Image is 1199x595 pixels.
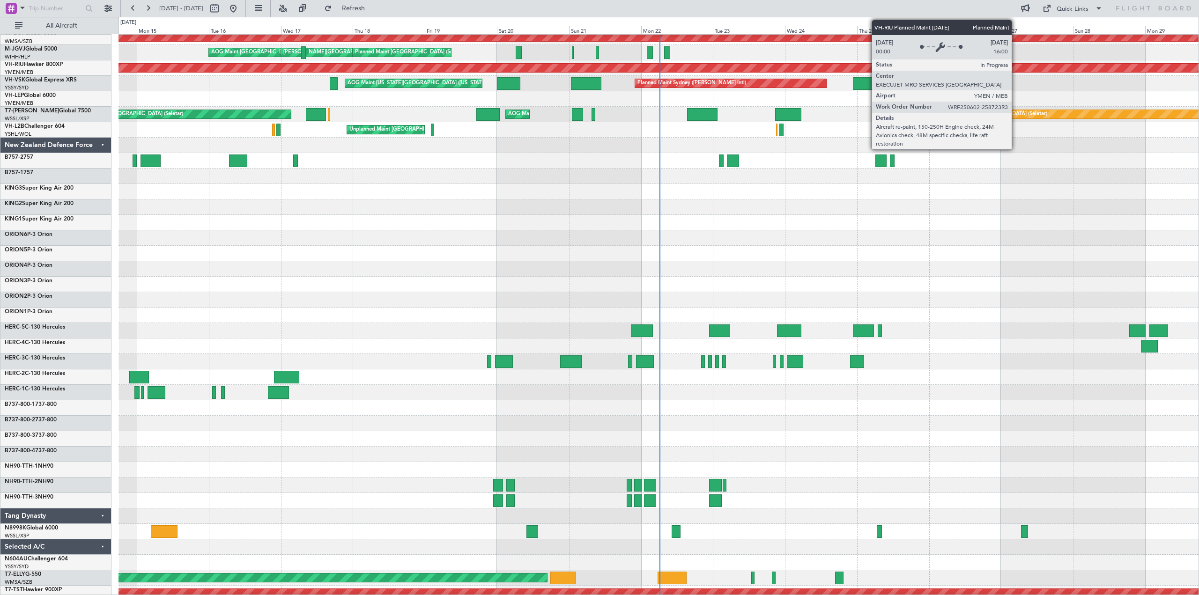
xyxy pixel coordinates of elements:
[425,26,497,34] div: Fri 19
[5,247,52,253] a: ORION5P-3 Orion
[5,355,25,361] span: HERC-3
[120,19,136,27] div: [DATE]
[5,494,38,500] span: NH90-TTH-3
[5,402,57,407] a: B737-800-1737-800
[785,26,857,34] div: Wed 24
[5,170,33,176] a: B757-1757
[1073,26,1145,34] div: Sun 28
[5,115,30,122] a: WSSL/XSP
[5,340,25,345] span: HERC-4
[348,76,508,90] div: AOG Maint [US_STATE][GEOGRAPHIC_DATA] ([US_STATE] City Intl)
[5,131,31,138] a: YSHL/WOL
[5,448,35,454] span: B737-800-4
[5,525,58,531] a: N8998KGlobal 6000
[5,124,65,129] a: VH-L2BChallenger 604
[5,46,25,52] span: M-JGVJ
[5,93,24,98] span: VH-LEP
[10,18,102,33] button: All Aircraft
[5,572,41,577] a: T7-ELLYG-550
[5,108,91,114] a: T7-[PERSON_NAME]Global 7500
[5,201,22,206] span: KING2
[641,26,713,34] div: Mon 22
[5,154,23,160] span: B757-2
[320,1,376,16] button: Refresh
[5,433,35,438] span: B737-800-3
[5,263,52,268] a: ORION4P-3 Orion
[5,448,57,454] a: B737-800-4737-800
[5,232,27,237] span: ORION6
[5,216,74,222] a: KING1Super King Air 200
[937,107,1047,121] div: Planned Maint [GEOGRAPHIC_DATA] (Seletar)
[5,479,38,485] span: NH90-TTH-2
[5,309,27,315] span: ORION1
[508,107,611,121] div: AOG Maint [GEOGRAPHIC_DATA] (Seletar)
[355,45,465,59] div: Planned Maint [GEOGRAPHIC_DATA] (Seletar)
[5,532,30,539] a: WSSL/XSP
[5,417,35,423] span: B737-800-2
[5,124,24,129] span: VH-L2B
[5,247,27,253] span: ORION5
[5,84,29,91] a: YSSY/SYD
[209,26,281,34] div: Tue 16
[5,386,25,392] span: HERC-1
[497,26,569,34] div: Sat 20
[5,479,53,485] a: NH90-TTH-2NH90
[73,107,183,121] div: Planned Maint [GEOGRAPHIC_DATA] (Seletar)
[929,26,1001,34] div: Fri 26
[5,278,52,284] a: ORION3P-3 Orion
[5,53,30,60] a: WIHH/HLP
[5,324,25,330] span: HERC-5
[1057,5,1088,14] div: Quick Links
[5,309,52,315] a: ORION1P-3 Orion
[5,154,33,160] a: B757-2757
[353,26,425,34] div: Thu 18
[5,402,35,407] span: B737-800-1
[5,62,24,67] span: VH-RIU
[5,77,77,83] a: VH-VSKGlobal Express XRS
[5,463,38,469] span: NH90-TTH-1
[5,62,63,67] a: VH-RIUHawker 800XP
[281,26,353,34] div: Wed 17
[5,263,27,268] span: ORION4
[1001,26,1073,34] div: Sat 27
[5,294,27,299] span: ORION2
[713,26,785,34] div: Tue 23
[334,5,373,12] span: Refresh
[5,100,33,107] a: YMEN/MEB
[5,572,25,577] span: T7-ELLY
[5,170,23,176] span: B757-1
[29,1,82,15] input: Trip Number
[211,45,321,59] div: AOG Maint [GEOGRAPHIC_DATA] (Halim Intl)
[5,371,65,376] a: HERC-2C-130 Hercules
[5,77,25,83] span: VH-VSK
[5,324,65,330] a: HERC-5C-130 Hercules
[5,563,29,570] a: YSSY/SYD
[5,417,57,423] a: B737-800-2737-800
[5,108,59,114] span: T7-[PERSON_NAME]
[159,4,203,13] span: [DATE] - [DATE]
[5,433,57,438] a: B737-800-3737-800
[5,93,56,98] a: VH-LEPGlobal 6000
[5,386,65,392] a: HERC-1C-130 Hercules
[5,556,68,562] a: N604AUChallenger 604
[5,371,25,376] span: HERC-2
[5,494,53,500] a: NH90-TTH-3NH90
[5,185,22,191] span: KING3
[5,355,65,361] a: HERC-3C-130 Hercules
[5,294,52,299] a: ORION2P-3 Orion
[5,38,32,45] a: WMSA/SZB
[5,201,74,206] a: KING2Super King Air 200
[5,579,32,586] a: WMSA/SZB
[24,22,99,29] span: All Aircraft
[637,76,746,90] div: Planned Maint Sydney ([PERSON_NAME] Intl)
[5,525,26,531] span: N8998K
[349,123,503,137] div: Unplanned Maint [GEOGRAPHIC_DATA] ([GEOGRAPHIC_DATA])
[569,26,641,34] div: Sun 21
[5,69,33,76] a: YMEN/MEB
[5,232,52,237] a: ORION6P-3 Orion
[5,463,53,469] a: NH90-TTH-1NH90
[5,278,27,284] span: ORION3
[857,26,929,34] div: Thu 25
[5,216,22,222] span: KING1
[5,587,23,593] span: T7-TST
